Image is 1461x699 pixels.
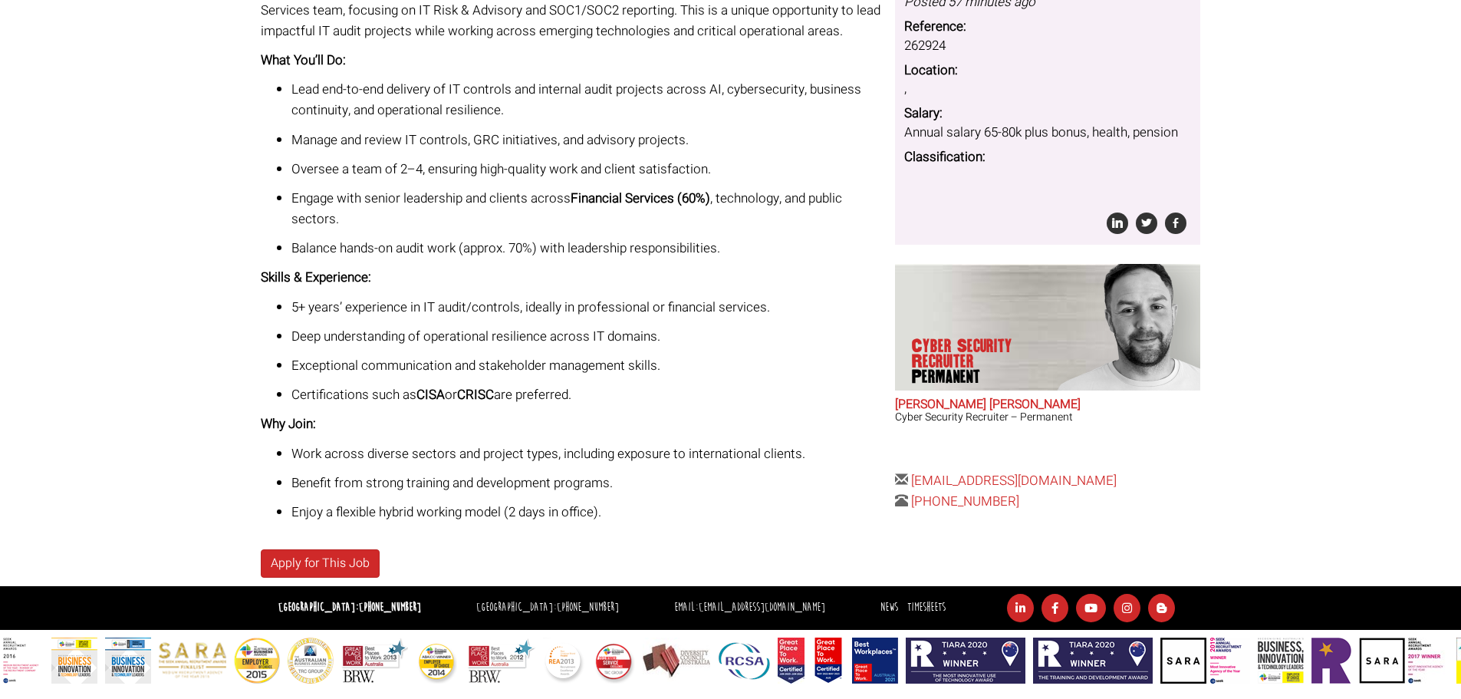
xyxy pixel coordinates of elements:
[261,414,316,434] strong: Why Join:
[261,549,380,578] a: Apply for This Job
[278,600,421,615] strong: [GEOGRAPHIC_DATA]:
[359,600,421,615] a: [PHONE_NUMBER]
[912,338,1030,384] p: Cyber Security Recruiter
[670,597,829,619] li: Email:
[291,326,884,347] p: Deep understanding of operational resilience across IT domains.
[904,148,1191,167] dt: Classification:
[291,130,884,150] p: Manage and review IT controls, GRC initiatives, and advisory projects.
[911,471,1117,490] a: [EMAIL_ADDRESS][DOMAIN_NAME]
[911,492,1019,511] a: [PHONE_NUMBER]
[904,104,1191,123] dt: Salary:
[895,411,1200,423] h3: Cyber Security Recruiter – Permanent
[904,80,1191,98] dd: ,
[291,443,884,464] p: Work across diverse sectors and project types, including exposure to international clients.
[571,189,710,208] strong: Financial Services (60%)
[904,18,1191,36] dt: Reference:
[291,238,884,259] p: Balance hands-on audit work (approx. 70%) with leadership responsibilities.
[291,188,884,229] p: Engage with senior leadership and clients across , technology, and public sectors.
[261,268,371,287] strong: Skills & Experience:
[895,398,1200,412] h2: [PERSON_NAME] [PERSON_NAME]
[912,369,1030,384] span: Permanent
[261,51,346,70] strong: What You’ll Do:
[904,124,1191,142] dd: Annual salary 65-80k plus bonus, health, pension
[291,159,884,180] p: Oversee a team of 2–4, ensuring high-quality work and client satisfaction.
[1053,264,1200,391] img: John James Baird does Cyber Security Recruiter Permanent
[457,385,494,404] strong: CRISC
[291,297,884,318] p: 5+ years’ experience in IT audit/controls, ideally in professional or financial services.
[291,502,884,523] p: Enjoy a flexible hybrid working model (2 days in office).
[416,385,445,404] strong: CISA
[699,600,825,615] a: [EMAIL_ADDRESS][DOMAIN_NAME]
[557,600,619,615] a: [PHONE_NUMBER]
[907,600,946,615] a: Timesheets
[291,79,884,120] p: Lead end-to-end delivery of IT controls and internal audit projects across AI, cybersecurity, bus...
[291,473,884,493] p: Benefit from strong training and development programs.
[472,597,623,619] li: [GEOGRAPHIC_DATA]:
[904,61,1191,80] dt: Location:
[291,355,884,376] p: Exceptional communication and stakeholder management skills.
[904,37,1191,55] dd: 262924
[291,384,884,405] p: Certifications such as or are preferred.
[880,600,898,615] a: News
